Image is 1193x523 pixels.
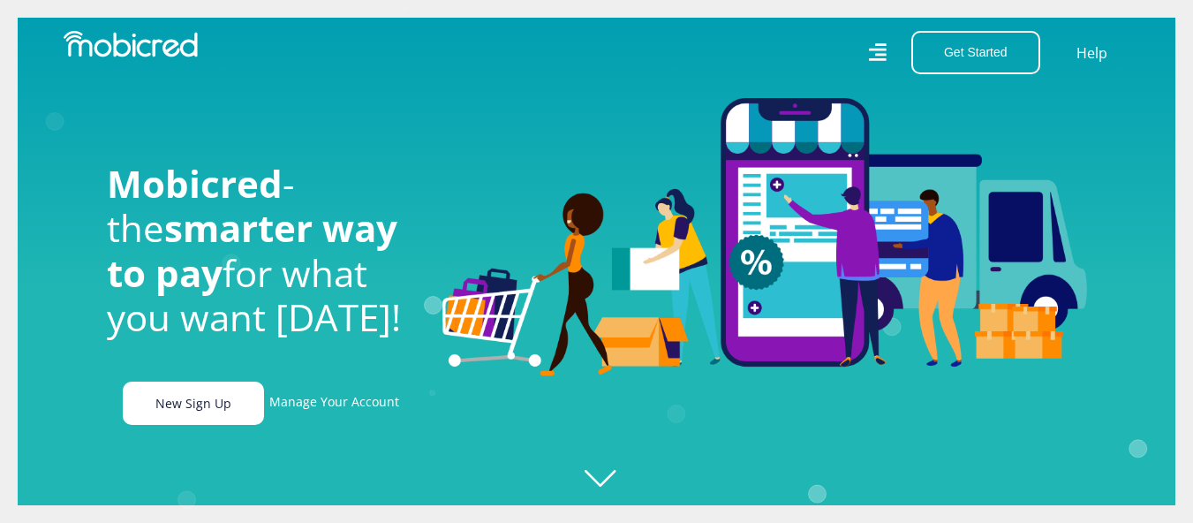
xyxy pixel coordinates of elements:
[1076,42,1108,64] a: Help
[107,202,397,297] span: smarter way to pay
[442,98,1087,377] img: Welcome to Mobicred
[911,31,1040,74] button: Get Started
[107,158,283,208] span: Mobicred
[64,31,198,57] img: Mobicred
[107,162,416,340] h1: - the for what you want [DATE]!
[269,382,399,425] a: Manage Your Account
[123,382,264,425] a: New Sign Up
